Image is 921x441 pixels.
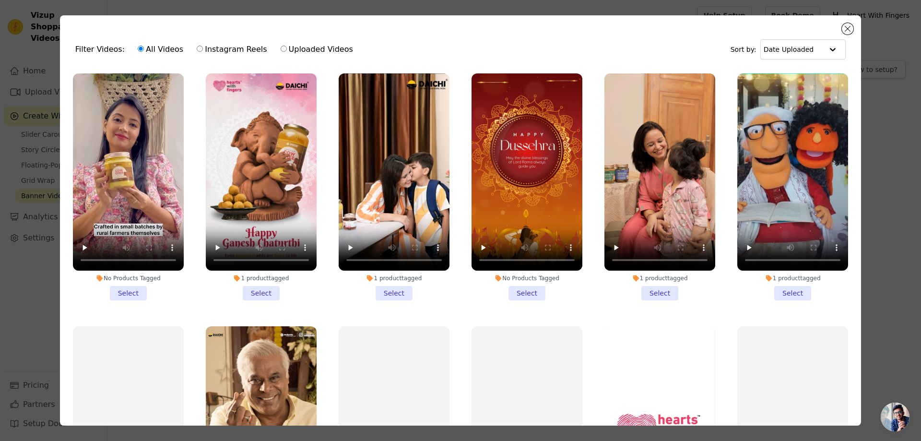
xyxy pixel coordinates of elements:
div: 1 product tagged [737,274,848,282]
label: All Videos [137,43,184,56]
div: 1 product tagged [206,274,317,282]
div: Filter Videos: [75,38,358,60]
label: Uploaded Videos [280,43,354,56]
div: 1 product tagged [339,274,449,282]
div: No Products Tagged [472,274,582,282]
div: Open chat [881,403,909,431]
div: 1 product tagged [604,274,715,282]
button: Close modal [842,23,853,35]
div: Sort by: [731,39,846,60]
label: Instagram Reels [196,43,267,56]
div: No Products Tagged [73,274,184,282]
